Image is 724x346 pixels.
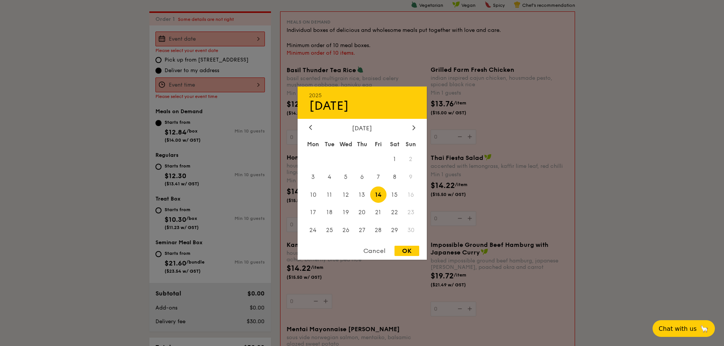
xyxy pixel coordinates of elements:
span: 6 [354,169,370,185]
span: 23 [403,204,419,221]
span: 21 [370,204,387,221]
span: 19 [337,204,354,221]
span: 12 [337,186,354,203]
span: 13 [354,186,370,203]
div: Fri [370,137,387,151]
div: [DATE] [309,98,415,113]
div: 2025 [309,92,415,98]
span: 10 [305,186,322,203]
span: 27 [354,222,370,239]
span: 24 [305,222,322,239]
span: 8 [387,169,403,185]
span: 5 [337,169,354,185]
div: Wed [337,137,354,151]
span: 26 [337,222,354,239]
span: 16 [403,186,419,203]
span: 1 [387,151,403,167]
span: 🦙 [700,324,709,333]
span: 3 [305,169,322,185]
span: 11 [321,186,337,203]
span: 18 [321,204,337,221]
div: Sat [387,137,403,151]
div: [DATE] [309,124,415,131]
span: 17 [305,204,322,221]
button: Chat with us🦙 [653,320,715,337]
span: 28 [370,222,387,239]
span: 7 [370,169,387,185]
div: Cancel [356,246,393,256]
div: Tue [321,137,337,151]
div: Sun [403,137,419,151]
span: 25 [321,222,337,239]
span: 4 [321,169,337,185]
span: 30 [403,222,419,239]
span: 22 [387,204,403,221]
span: 29 [387,222,403,239]
span: 2 [403,151,419,167]
span: 14 [370,186,387,203]
div: Thu [354,137,370,151]
span: 20 [354,204,370,221]
div: Mon [305,137,322,151]
span: 15 [387,186,403,203]
span: Chat with us [659,325,697,332]
span: 9 [403,169,419,185]
div: OK [394,246,419,256]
